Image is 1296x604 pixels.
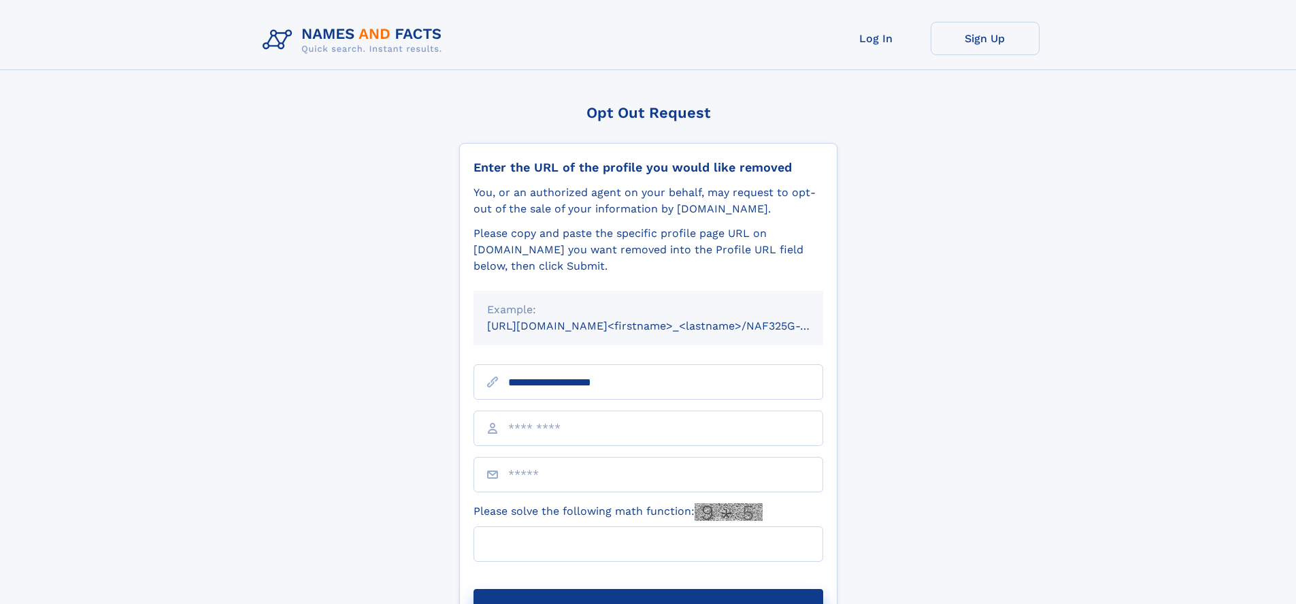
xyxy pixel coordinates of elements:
a: Sign Up [931,22,1040,55]
img: Logo Names and Facts [257,22,453,59]
div: You, or an authorized agent on your behalf, may request to opt-out of the sale of your informatio... [473,185,823,217]
label: Please solve the following math function: [473,503,763,521]
div: Example: [487,302,810,318]
div: Enter the URL of the profile you would like removed [473,160,823,175]
div: Please copy and paste the specific profile page URL on [DOMAIN_NAME] you want removed into the Pr... [473,225,823,274]
small: [URL][DOMAIN_NAME]<firstname>_<lastname>/NAF325G-xxxxxxxx [487,319,849,332]
div: Opt Out Request [459,104,837,121]
a: Log In [822,22,931,55]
